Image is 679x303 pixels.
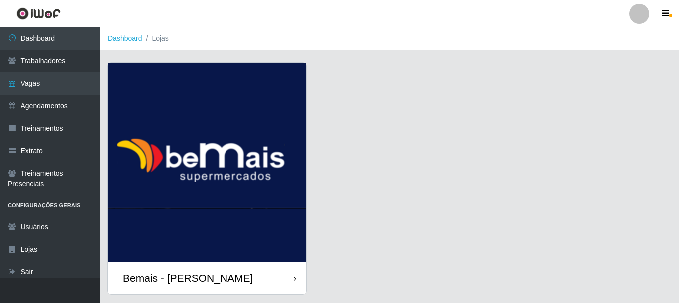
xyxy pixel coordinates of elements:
[16,7,61,20] img: CoreUI Logo
[142,33,169,44] li: Lojas
[100,27,679,50] nav: breadcrumb
[108,63,306,262] img: cardImg
[108,63,306,294] a: Bemais - [PERSON_NAME]
[108,34,142,42] a: Dashboard
[123,272,253,284] div: Bemais - [PERSON_NAME]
